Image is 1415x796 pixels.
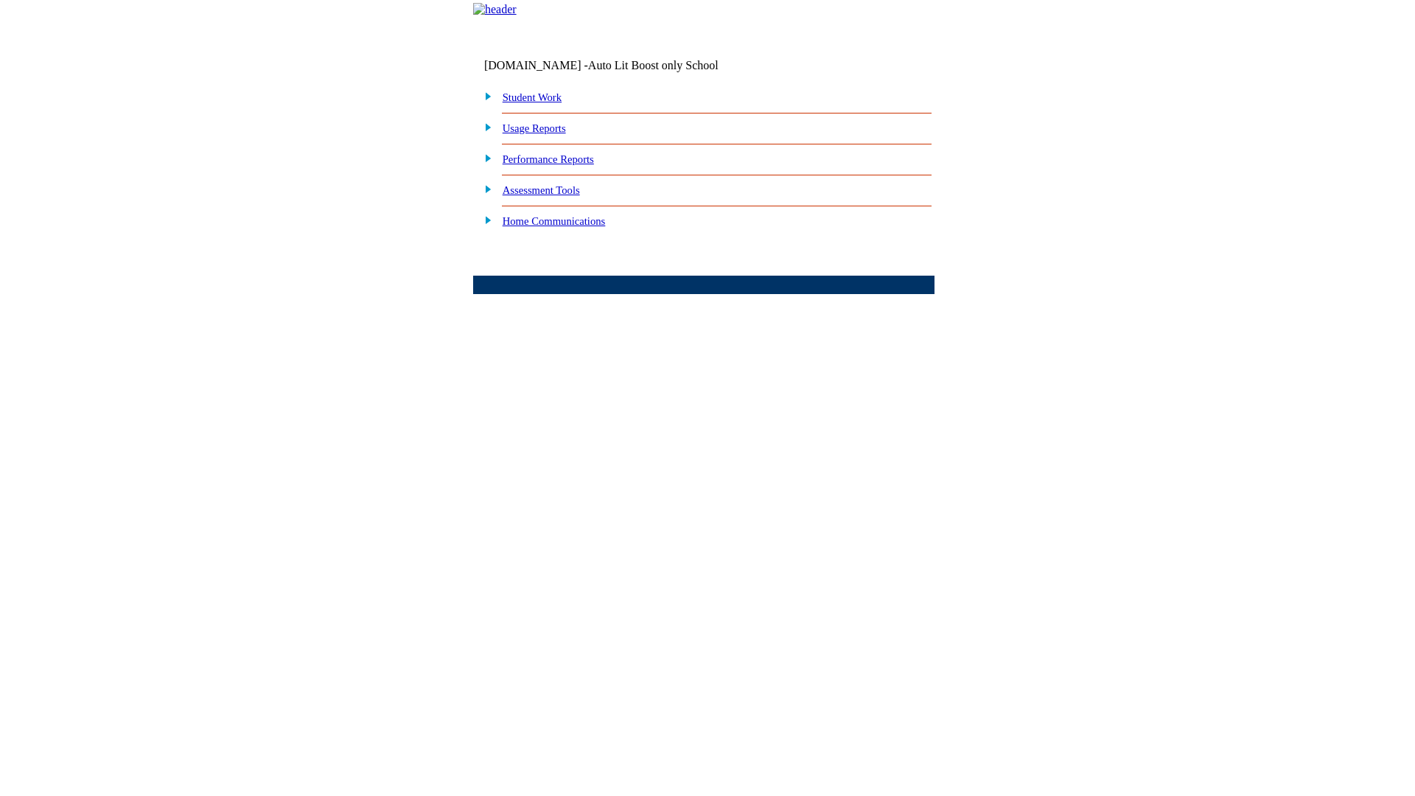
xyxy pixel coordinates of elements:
[473,3,517,16] img: header
[503,153,594,165] a: Performance Reports
[477,151,492,164] img: plus.gif
[503,122,566,134] a: Usage Reports
[477,89,492,102] img: plus.gif
[477,182,492,195] img: plus.gif
[503,184,580,196] a: Assessment Tools
[503,215,606,227] a: Home Communications
[588,59,719,71] nobr: Auto Lit Boost only School
[484,59,755,72] td: [DOMAIN_NAME] -
[503,91,562,103] a: Student Work
[477,120,492,133] img: plus.gif
[477,213,492,226] img: plus.gif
